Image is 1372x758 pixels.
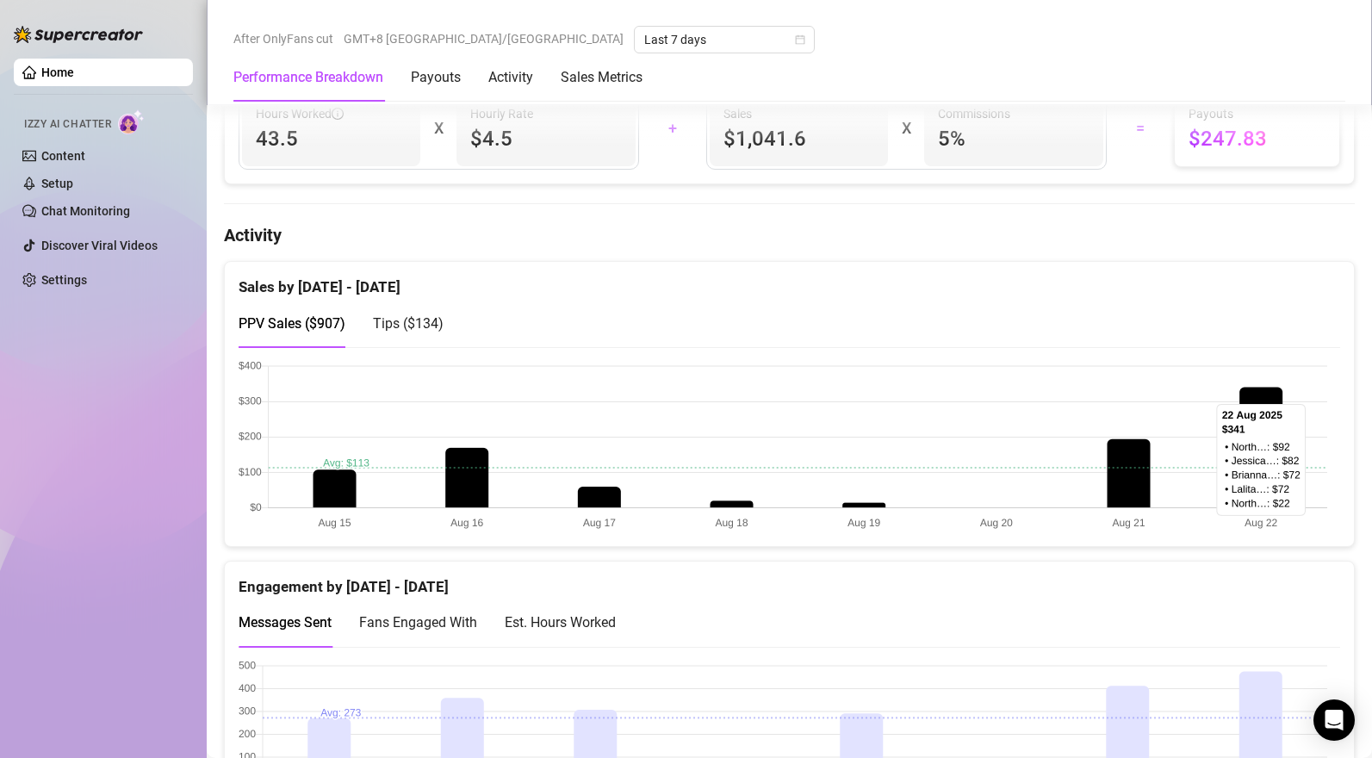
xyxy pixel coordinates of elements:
[434,115,443,142] div: X
[1313,699,1355,741] div: Open Intercom Messenger
[723,125,874,152] span: $1,041.6
[41,239,158,252] a: Discover Viral Videos
[41,273,87,287] a: Settings
[344,26,624,52] span: GMT+8 [GEOGRAPHIC_DATA]/[GEOGRAPHIC_DATA]
[118,109,145,134] img: AI Chatter
[938,104,1010,123] article: Commissions
[239,614,332,631] span: Messages Sent
[41,65,74,79] a: Home
[644,27,804,53] span: Last 7 days
[224,223,1355,247] h4: Activity
[470,125,621,152] span: $4.5
[239,562,1340,599] div: Engagement by [DATE] - [DATE]
[359,614,477,631] span: Fans Engaged With
[41,204,130,218] a: Chat Monitoring
[561,67,643,88] div: Sales Metrics
[239,262,1340,299] div: Sales by [DATE] - [DATE]
[470,104,533,123] article: Hourly Rate
[233,67,383,88] div: Performance Breakdown
[1189,104,1325,123] span: Payouts
[1117,115,1164,142] div: =
[411,67,461,88] div: Payouts
[902,115,910,142] div: X
[649,115,696,142] div: +
[373,315,444,332] span: Tips ( $134 )
[233,26,333,52] span: After OnlyFans cut
[1189,125,1325,152] span: $247.83
[723,104,874,123] span: Sales
[41,177,73,190] a: Setup
[41,149,85,163] a: Content
[488,67,533,88] div: Activity
[938,125,1089,152] span: 5 %
[24,116,111,133] span: Izzy AI Chatter
[256,104,344,123] span: Hours Worked
[14,26,143,43] img: logo-BBDzfeDw.svg
[795,34,805,45] span: calendar
[239,315,345,332] span: PPV Sales ( $907 )
[256,125,407,152] span: 43.5
[332,108,344,120] span: info-circle
[505,612,616,633] div: Est. Hours Worked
